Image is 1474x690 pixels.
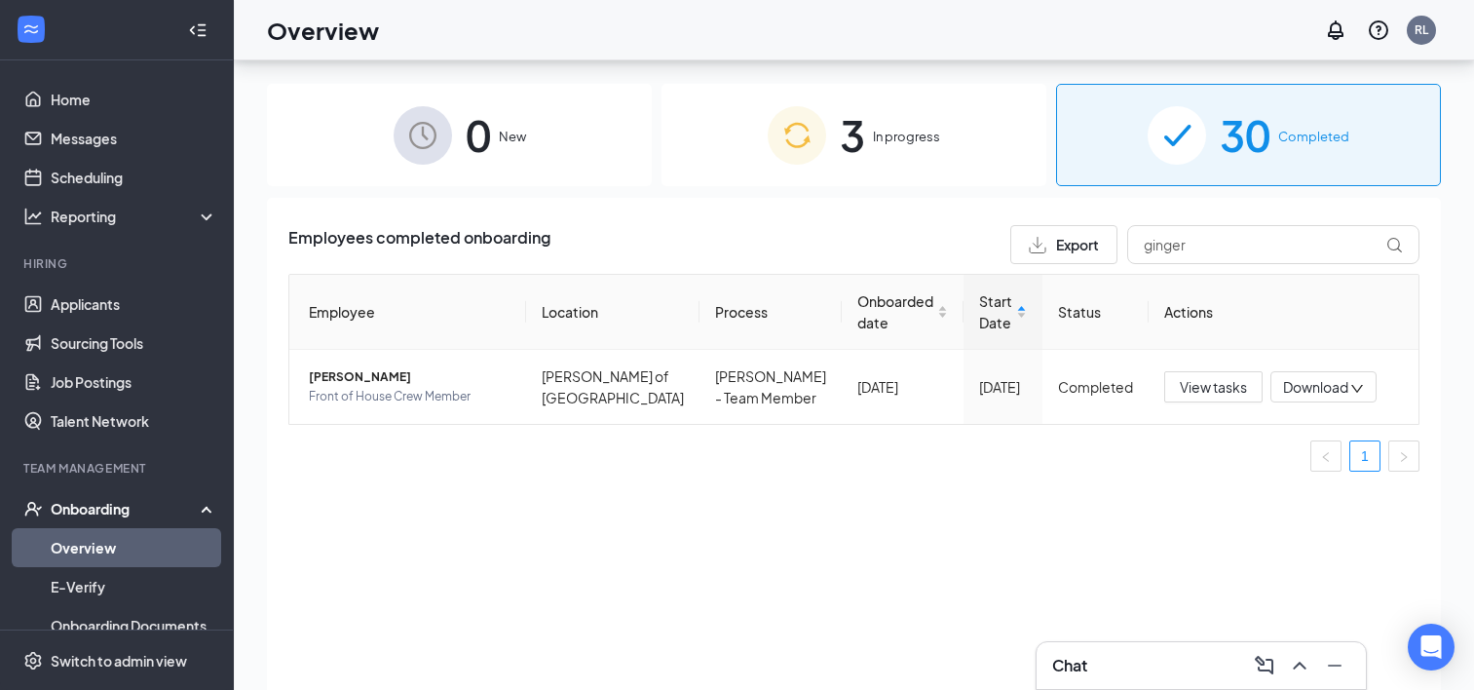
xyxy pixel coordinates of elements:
span: View tasks [1180,376,1247,398]
span: Front of House Crew Member [309,387,510,406]
div: Switch to admin view [51,651,187,671]
svg: UserCheck [23,499,43,518]
a: Overview [51,528,217,567]
span: 0 [466,101,491,169]
div: Team Management [23,460,213,477]
a: Sourcing Tools [51,324,217,363]
li: 1 [1349,441,1380,472]
svg: Notifications [1324,19,1347,42]
a: Scheduling [51,158,217,197]
span: Employees completed onboarding [288,225,550,264]
svg: Settings [23,651,43,671]
li: Next Page [1388,441,1419,472]
button: ComposeMessage [1249,650,1280,681]
th: Employee [289,275,526,350]
button: Minimize [1319,650,1350,681]
span: left [1320,451,1332,463]
button: ChevronUp [1284,650,1315,681]
a: Job Postings [51,363,217,402]
span: 3 [840,101,865,169]
a: 1 [1350,441,1380,471]
h1: Overview [267,14,379,47]
span: [PERSON_NAME] [309,367,510,387]
th: Location [526,275,699,350]
a: Onboarding Documents [51,606,217,645]
svg: ChevronUp [1288,654,1311,677]
span: Onboarded date [857,290,933,333]
span: 30 [1220,101,1270,169]
svg: Collapse [188,20,208,40]
div: Onboarding [51,499,201,518]
th: Process [699,275,842,350]
div: Completed [1058,376,1133,398]
button: View tasks [1164,371,1263,402]
span: Start Date [979,290,1012,333]
span: Export [1056,238,1099,251]
span: In progress [873,127,940,146]
a: E-Verify [51,567,217,606]
svg: Minimize [1323,654,1346,677]
span: Completed [1278,127,1349,146]
a: Talent Network [51,402,217,441]
a: Home [51,80,217,119]
svg: QuestionInfo [1367,19,1390,42]
td: [PERSON_NAME] of [GEOGRAPHIC_DATA] [526,350,699,424]
a: Applicants [51,285,217,324]
div: RL [1415,21,1428,38]
th: Onboarded date [842,275,964,350]
button: Export [1010,225,1117,264]
button: left [1310,441,1342,472]
svg: WorkstreamLogo [21,19,41,39]
div: [DATE] [979,376,1027,398]
button: right [1388,441,1419,472]
svg: ComposeMessage [1253,654,1276,677]
svg: Analysis [23,207,43,226]
span: New [499,127,526,146]
li: Previous Page [1310,441,1342,472]
span: down [1350,382,1364,396]
div: [DATE] [857,376,948,398]
div: Reporting [51,207,218,226]
span: Download [1283,377,1348,398]
div: Hiring [23,255,213,272]
input: Search by Name, Job Posting, or Process [1127,225,1419,264]
td: [PERSON_NAME] - Team Member [699,350,842,424]
span: right [1398,451,1410,463]
h3: Chat [1052,655,1087,676]
a: Messages [51,119,217,158]
th: Status [1042,275,1149,350]
th: Actions [1149,275,1418,350]
div: Open Intercom Messenger [1408,624,1455,671]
